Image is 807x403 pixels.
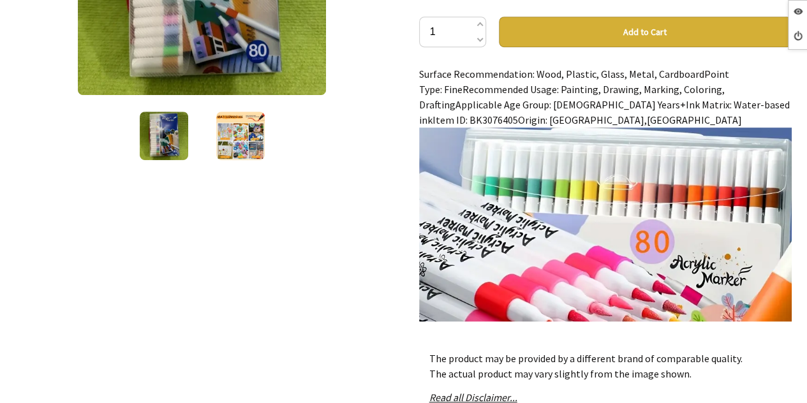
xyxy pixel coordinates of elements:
img: Acrylic Paint Pens [216,112,265,160]
img: Acrylic Paint Pens [140,112,188,160]
button: Add to Cart [499,17,792,47]
div: Surface Recommendation: Wood, Plastic, Glass, Metal, CardboardPoint Type: FineRecommended Usage: ... [419,66,792,321]
p: The product may be provided by a different brand of comparable quality. The actual product may va... [429,351,781,381]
